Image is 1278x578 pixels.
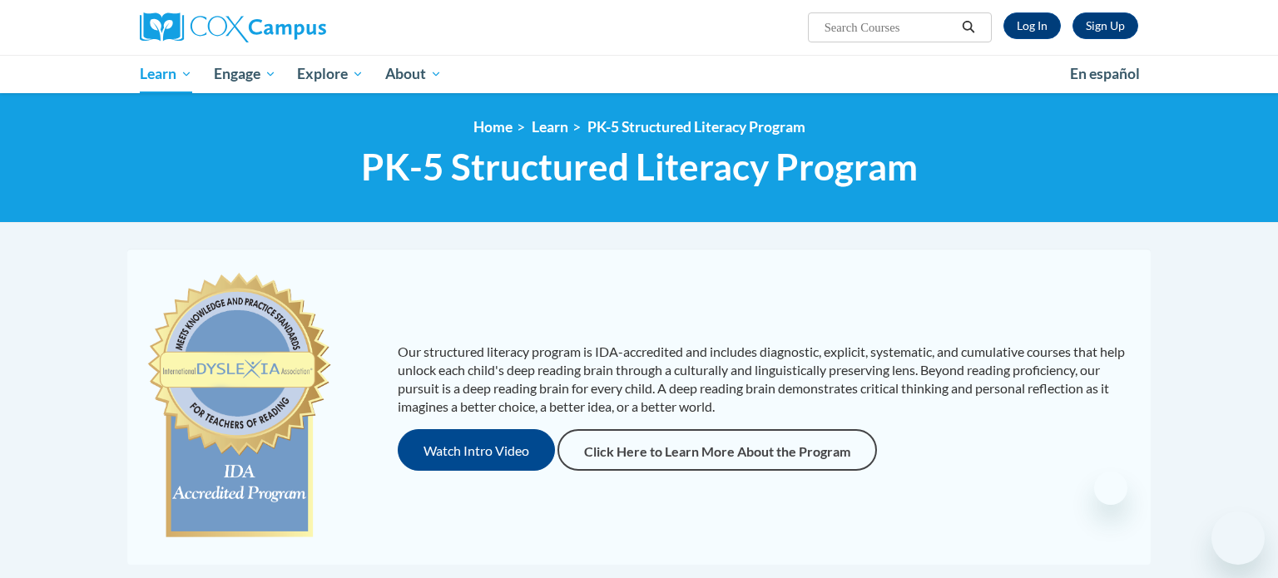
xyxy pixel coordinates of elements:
p: Our structured literacy program is IDA-accredited and includes diagnostic, explicit, systematic, ... [398,343,1134,416]
img: c477cda6-e343-453b-bfce-d6f9e9818e1c.png [144,265,334,548]
a: About [374,55,453,93]
span: Learn [140,64,192,84]
a: PK-5 Structured Literacy Program [587,118,805,136]
input: Search Courses [823,17,956,37]
a: Explore [286,55,374,93]
a: Learn [532,118,568,136]
span: En español [1070,65,1140,82]
button: Watch Intro Video [398,429,555,471]
a: En español [1059,57,1151,91]
a: Learn [129,55,203,93]
span: PK-5 Structured Literacy Program [361,145,918,189]
span: Explore [297,64,364,84]
button: Search [956,17,981,37]
span: About [385,64,442,84]
a: Register [1072,12,1138,39]
a: Log In [1003,12,1061,39]
iframe: Button to launch messaging window [1211,511,1265,565]
a: Cox Campus [140,12,456,42]
img: Cox Campus [140,12,326,42]
a: Home [473,118,513,136]
span: Engage [214,64,276,84]
a: Engage [203,55,287,93]
iframe: Close message [1094,472,1127,505]
a: Click Here to Learn More About the Program [557,429,877,471]
div: Main menu [115,55,1163,93]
